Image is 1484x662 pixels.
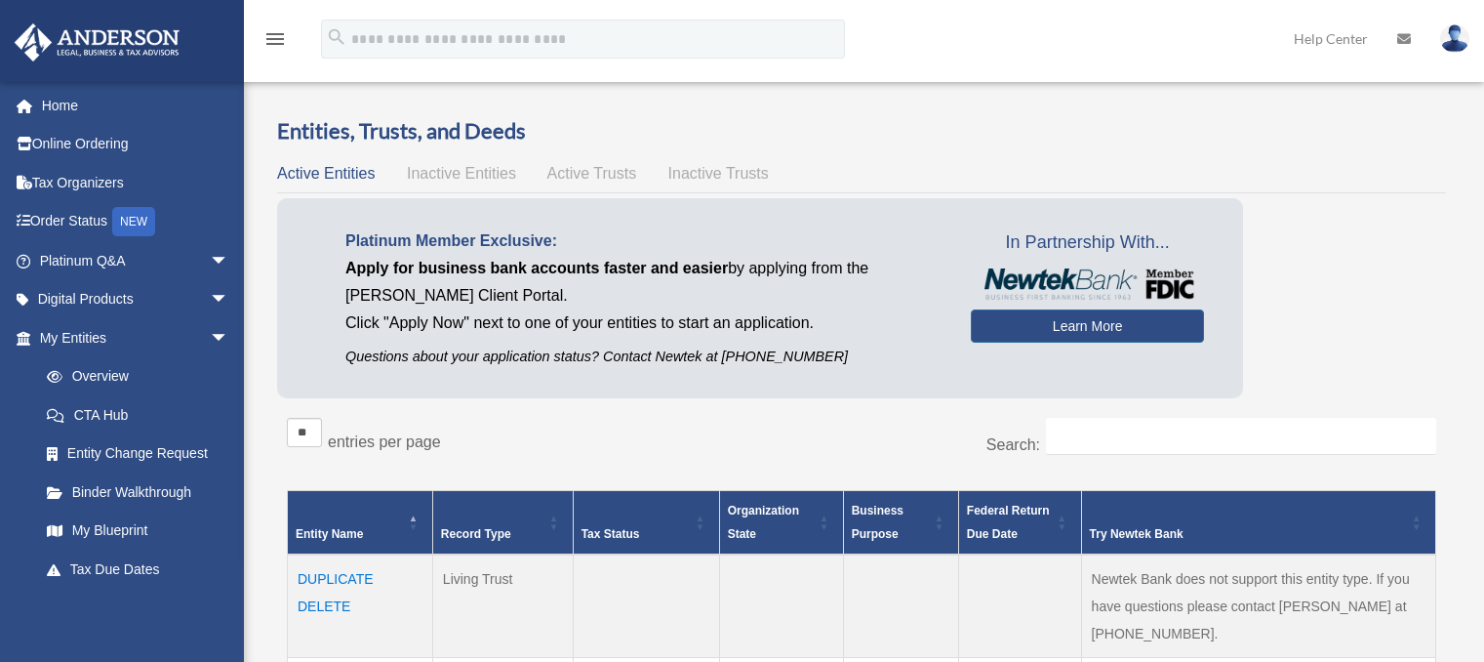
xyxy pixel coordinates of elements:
[27,434,249,474] a: Entity Change Request
[326,26,347,48] i: search
[345,228,942,255] p: Platinum Member Exclusive:
[345,345,942,369] p: Questions about your application status? Contact Newtek at [PHONE_NUMBER]
[1081,555,1435,658] td: Newtek Bank does not support this entity type. If you have questions please contact [PERSON_NAME]...
[14,241,259,280] a: Platinum Q&Aarrow_drop_down
[296,527,363,541] span: Entity Name
[27,550,249,589] a: Tax Due Dates
[971,228,1204,259] span: In Partnership With...
[210,589,249,629] span: arrow_drop_down
[967,504,1050,541] span: Federal Return Due Date
[547,165,637,182] span: Active Trusts
[14,163,259,202] a: Tax Organizers
[668,165,769,182] span: Inactive Trusts
[14,202,259,242] a: Order StatusNEW
[1090,522,1406,546] div: Try Newtek Bank
[573,490,719,555] th: Tax Status: Activate to sort
[210,280,249,320] span: arrow_drop_down
[263,27,287,51] i: menu
[14,125,259,164] a: Online Ordering
[27,512,249,551] a: My Blueprint
[432,490,573,555] th: Record Type: Activate to sort
[986,436,1040,453] label: Search:
[345,260,728,276] span: Apply for business bank accounts faster and easier
[1081,490,1435,555] th: Try Newtek Bank : Activate to sort
[582,527,640,541] span: Tax Status
[981,269,1194,300] img: NewtekBankLogoSM.png
[345,310,942,337] p: Click "Apply Now" next to one of your entities to start an application.
[14,318,249,357] a: My Entitiesarrow_drop_down
[432,555,573,658] td: Living Trust
[27,473,249,512] a: Binder Walkthrough
[852,504,903,541] span: Business Purpose
[210,318,249,358] span: arrow_drop_down
[345,255,942,310] p: by applying from the [PERSON_NAME] Client Portal.
[288,490,433,555] th: Entity Name: Activate to invert sorting
[407,165,516,182] span: Inactive Entities
[27,357,239,396] a: Overview
[277,116,1446,146] h3: Entities, Trusts, and Deeds
[14,86,259,125] a: Home
[328,434,441,450] label: entries per page
[971,310,1204,343] a: Learn More
[719,490,843,555] th: Organization State: Activate to sort
[288,555,433,658] td: DUPLICATE DELETE
[14,280,259,319] a: Digital Productsarrow_drop_down
[1440,24,1469,53] img: User Pic
[958,490,1081,555] th: Federal Return Due Date: Activate to sort
[843,490,958,555] th: Business Purpose: Activate to sort
[728,504,799,541] span: Organization State
[112,207,155,236] div: NEW
[210,241,249,281] span: arrow_drop_down
[27,395,249,434] a: CTA Hub
[263,34,287,51] a: menu
[14,589,259,628] a: My Anderson Teamarrow_drop_down
[9,23,185,62] img: Anderson Advisors Platinum Portal
[441,527,511,541] span: Record Type
[277,165,375,182] span: Active Entities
